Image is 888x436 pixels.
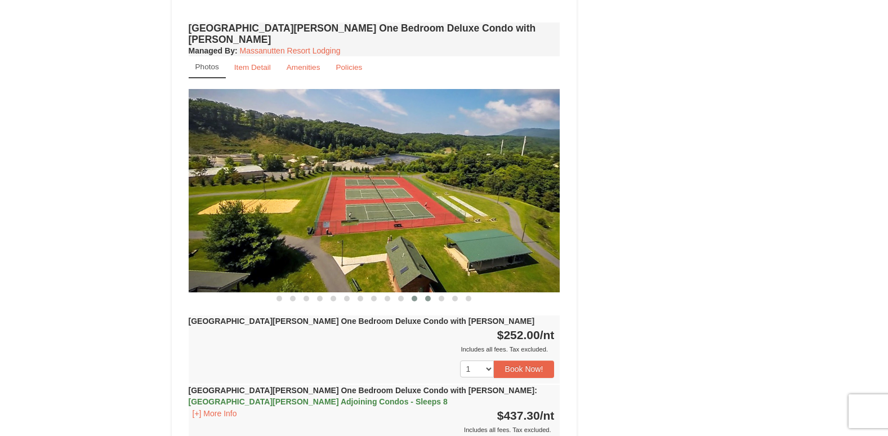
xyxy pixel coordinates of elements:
a: Massanutten Resort Lodging [240,46,341,55]
strong: [GEOGRAPHIC_DATA][PERSON_NAME] One Bedroom Deluxe Condo with [PERSON_NAME] [189,317,535,326]
a: Item Detail [227,56,278,78]
strong: [GEOGRAPHIC_DATA][PERSON_NAME] One Bedroom Deluxe Condo with [PERSON_NAME] [189,386,537,406]
img: 18876286-132-6a300b59.jpg [189,89,560,292]
a: Policies [328,56,369,78]
a: Photos [189,56,226,78]
button: Book Now! [494,361,555,377]
small: Item Detail [234,63,271,72]
a: Amenities [279,56,328,78]
small: Policies [336,63,362,72]
h4: [GEOGRAPHIC_DATA][PERSON_NAME] One Bedroom Deluxe Condo with [PERSON_NAME] [189,23,560,45]
span: /nt [540,328,555,341]
div: Includes all fees. Tax excluded. [189,424,555,435]
div: Includes all fees. Tax excluded. [189,344,555,355]
strong: : [189,46,238,55]
span: $437.30 [497,409,540,422]
small: Amenities [287,63,320,72]
span: : [534,386,537,395]
span: [GEOGRAPHIC_DATA][PERSON_NAME] Adjoining Condos - Sleeps 8 [189,397,448,406]
span: /nt [540,409,555,422]
strong: $252.00 [497,328,555,341]
button: [+] More Info [189,407,241,420]
span: Managed By [189,46,235,55]
small: Photos [195,63,219,71]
